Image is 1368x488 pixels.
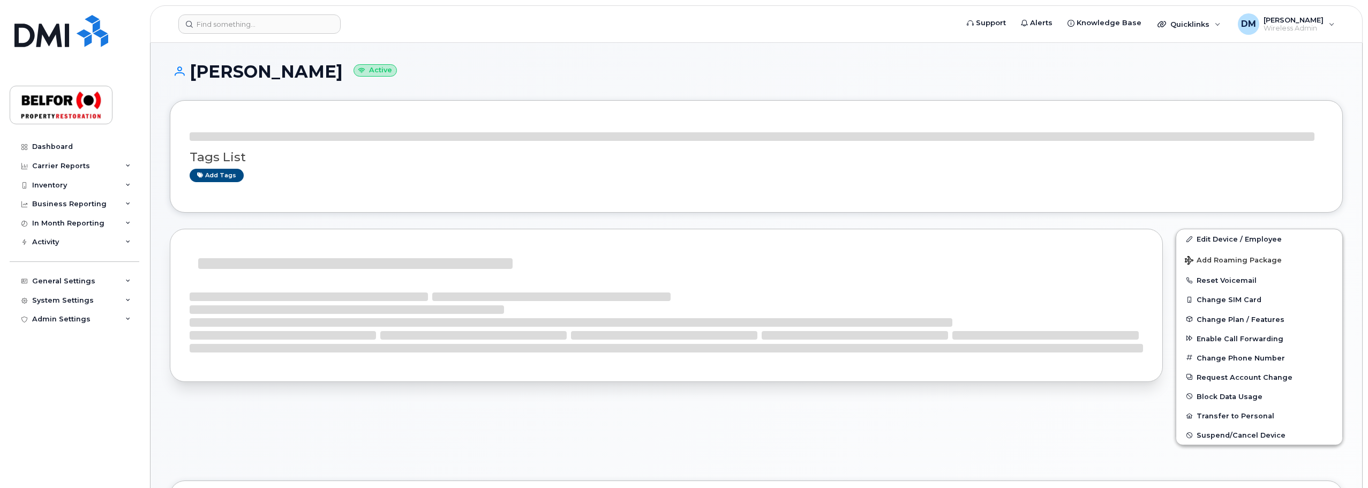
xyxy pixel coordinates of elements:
[1176,348,1342,367] button: Change Phone Number
[190,151,1323,164] h3: Tags List
[1176,406,1342,425] button: Transfer to Personal
[1176,310,1342,329] button: Change Plan / Features
[1176,329,1342,348] button: Enable Call Forwarding
[354,64,397,77] small: Active
[1176,249,1342,271] button: Add Roaming Package
[1176,229,1342,249] a: Edit Device / Employee
[1197,334,1283,342] span: Enable Call Forwarding
[1197,315,1284,323] span: Change Plan / Features
[170,62,1343,81] h1: [PERSON_NAME]
[190,169,244,182] a: Add tags
[1185,256,1282,266] span: Add Roaming Package
[1176,425,1342,445] button: Suspend/Cancel Device
[1176,271,1342,290] button: Reset Voicemail
[1176,387,1342,406] button: Block Data Usage
[1197,431,1286,439] span: Suspend/Cancel Device
[1176,290,1342,309] button: Change SIM Card
[1176,367,1342,387] button: Request Account Change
